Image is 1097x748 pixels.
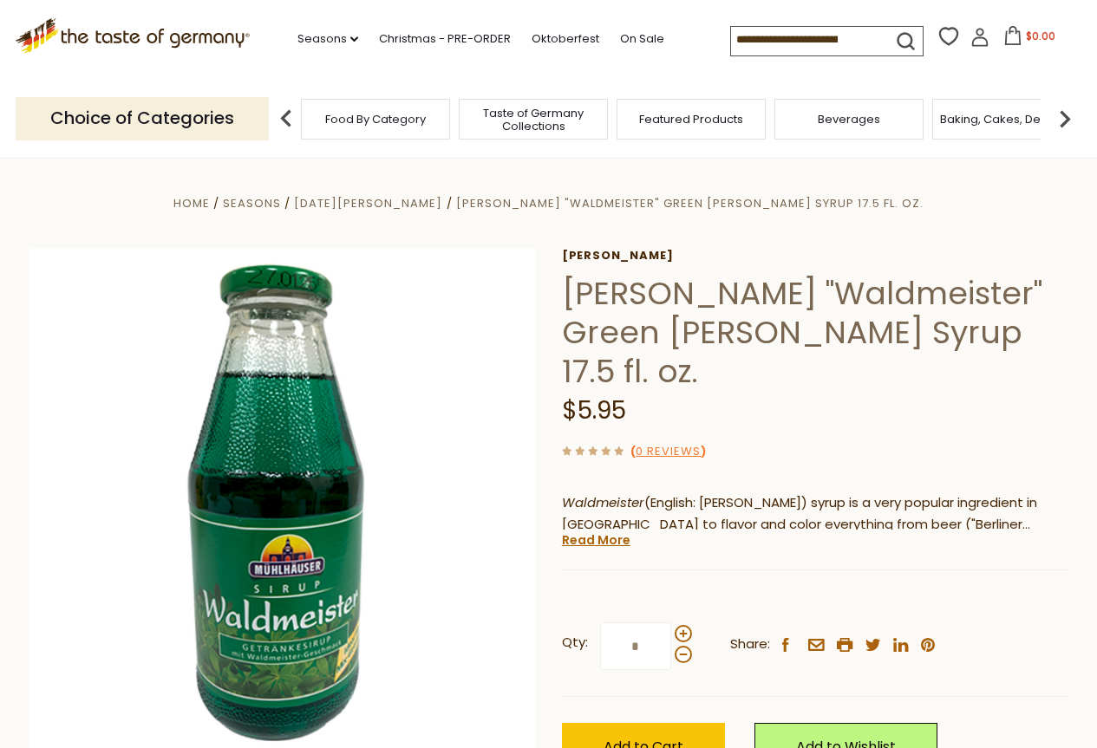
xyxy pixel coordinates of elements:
[456,195,924,211] a: [PERSON_NAME] "Waldmeister" Green [PERSON_NAME] Syrup 17.5 fl. oz.
[1048,101,1082,136] img: next arrow
[1026,29,1055,43] span: $0.00
[818,113,880,126] a: Beverages
[562,493,644,511] em: Waldmeister
[562,274,1069,391] h1: [PERSON_NAME] "Waldmeister" Green [PERSON_NAME] Syrup 17.5 fl. oz.
[562,492,1069,536] p: (English: [PERSON_NAME]) syrup is a very popular ingredient in [GEOGRAPHIC_DATA] to flavor and co...
[532,29,599,49] a: Oktoberfest
[562,394,626,427] span: $5.95
[464,107,603,133] a: Taste of Germany Collections
[16,97,269,140] p: Choice of Categories
[630,443,706,459] span: ( )
[562,531,630,549] a: Read More
[993,26,1067,52] button: $0.00
[269,101,304,136] img: previous arrow
[223,195,281,211] a: Seasons
[636,443,701,461] a: 0 Reviews
[379,29,511,49] a: Christmas - PRE-ORDER
[730,634,770,655] span: Share:
[600,622,671,670] input: Qty:
[325,113,426,126] a: Food By Category
[297,29,358,49] a: Seasons
[562,632,588,654] strong: Qty:
[940,113,1074,126] a: Baking, Cakes, Desserts
[173,195,210,211] a: Home
[620,29,664,49] a: On Sale
[562,249,1069,263] a: [PERSON_NAME]
[294,195,442,211] a: [DATE][PERSON_NAME]
[639,113,743,126] a: Featured Products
